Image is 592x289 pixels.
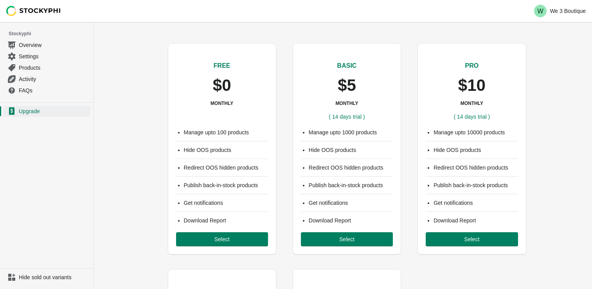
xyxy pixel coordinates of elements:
span: Overview [19,41,89,49]
span: Settings [19,52,89,60]
img: Stockyphi [6,6,61,16]
li: Redirect OOS hidden products [309,164,393,172]
span: Products [19,64,89,72]
span: ( 14 days trial ) [329,114,365,120]
span: Hide sold out variants [19,273,89,281]
p: $5 [338,77,356,94]
h3: MONTHLY [461,100,483,107]
h3: MONTHLY [211,100,233,107]
button: Select [426,232,518,246]
span: BASIC [337,62,357,69]
a: Overview [3,39,90,51]
span: FAQs [19,87,89,94]
p: $0 [213,77,231,94]
li: Manage upto 100 products [184,128,268,136]
li: Download Report [434,217,518,224]
li: Hide OOS products [309,146,393,154]
li: Redirect OOS hidden products [184,164,268,172]
a: Hide sold out variants [3,272,90,283]
li: Publish back-in-stock products [309,181,393,189]
h3: MONTHLY [335,100,358,107]
span: Select [214,236,230,242]
li: Manage upto 1000 products [309,128,393,136]
button: Avatar with initials WWe 3 Boutique [531,3,589,19]
li: Get notifications [434,199,518,207]
text: W [538,8,544,14]
a: FAQs [3,85,90,96]
span: Upgrade [19,107,89,115]
li: Get notifications [309,199,393,207]
li: Get notifications [184,199,268,207]
button: Select [176,232,268,246]
li: Publish back-in-stock products [434,181,518,189]
span: Select [464,236,479,242]
li: Redirect OOS hidden products [434,164,518,172]
span: ( 14 days trial ) [454,114,490,120]
a: Products [3,62,90,73]
span: FREE [214,62,230,69]
a: Upgrade [3,106,90,117]
a: Activity [3,73,90,85]
li: Download Report [309,217,393,224]
span: Activity [19,75,89,83]
span: PRO [465,62,479,69]
span: Avatar with initials W [534,5,547,17]
a: Settings [3,51,90,62]
p: $10 [458,77,486,94]
span: Select [339,236,354,242]
span: Stockyphi [9,30,94,38]
button: Select [301,232,393,246]
p: We 3 Boutique [550,8,586,14]
li: Manage upto 10000 products [434,128,518,136]
li: Hide OOS products [184,146,268,154]
li: Download Report [184,217,268,224]
li: Publish back-in-stock products [184,181,268,189]
li: Hide OOS products [434,146,518,154]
